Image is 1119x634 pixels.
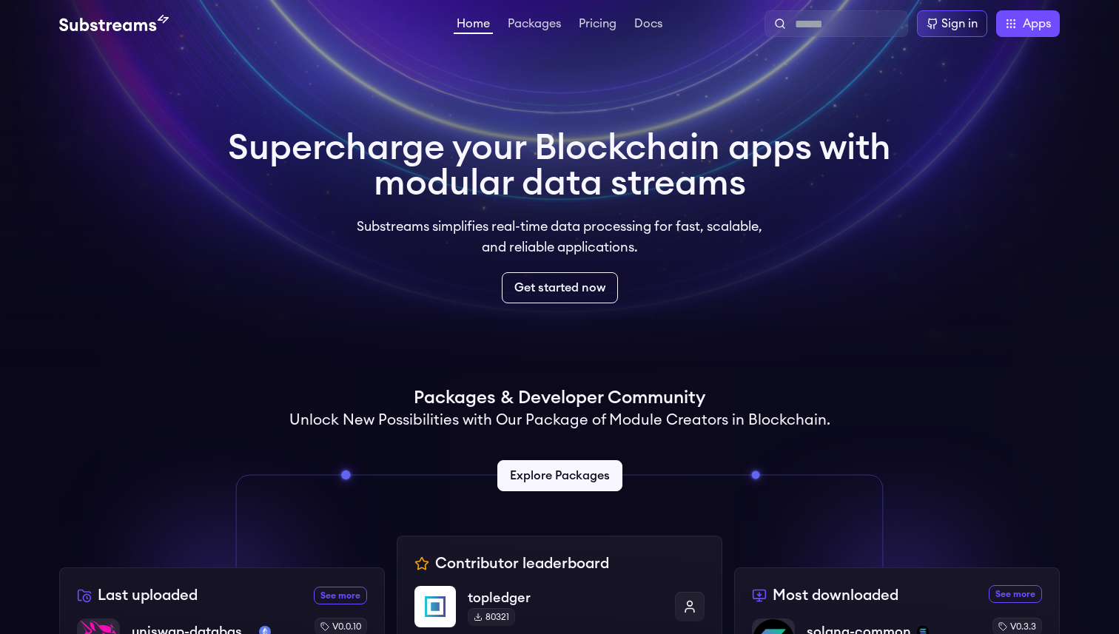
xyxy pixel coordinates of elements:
div: 80321 [468,608,515,626]
a: Packages [505,18,564,33]
h2: Unlock New Possibilities with Our Package of Module Creators in Blockchain. [289,410,830,431]
img: Substream's logo [59,15,169,33]
h1: Packages & Developer Community [414,386,705,410]
p: topledger [468,587,663,608]
a: Explore Packages [497,460,622,491]
a: Pricing [576,18,619,33]
a: See more recently uploaded packages [314,587,367,604]
a: See more most downloaded packages [989,585,1042,603]
span: Apps [1023,15,1051,33]
img: topledger [414,586,456,627]
a: Docs [631,18,665,33]
div: Sign in [941,15,978,33]
a: Get started now [502,272,618,303]
h1: Supercharge your Blockchain apps with modular data streams [228,130,891,201]
a: Sign in [917,10,987,37]
a: Home [454,18,493,34]
p: Substreams simplifies real-time data processing for fast, scalable, and reliable applications. [346,216,773,257]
